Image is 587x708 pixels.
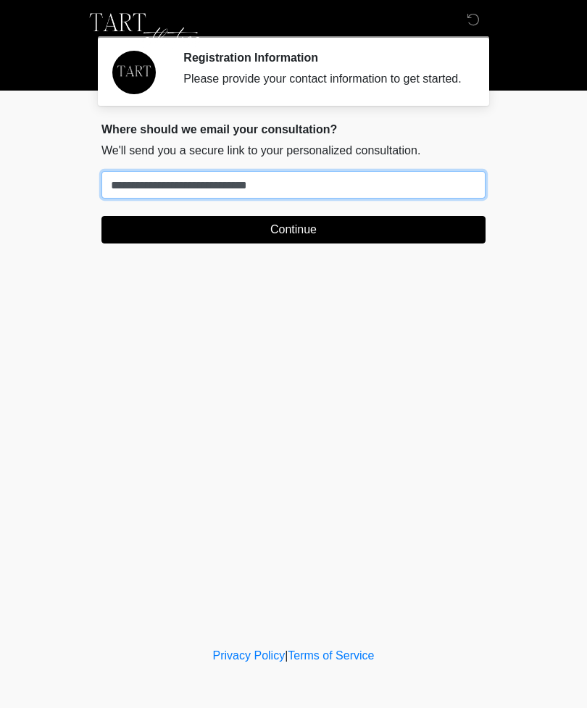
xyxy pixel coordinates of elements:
a: Terms of Service [288,649,374,662]
img: TART Aesthetics, LLC Logo [87,11,202,54]
h2: Where should we email your consultation? [101,122,486,136]
a: | [285,649,288,662]
p: We'll send you a secure link to your personalized consultation. [101,142,486,159]
div: Please provide your contact information to get started. [183,70,464,88]
a: Privacy Policy [213,649,286,662]
button: Continue [101,216,486,243]
img: Agent Avatar [112,51,156,94]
